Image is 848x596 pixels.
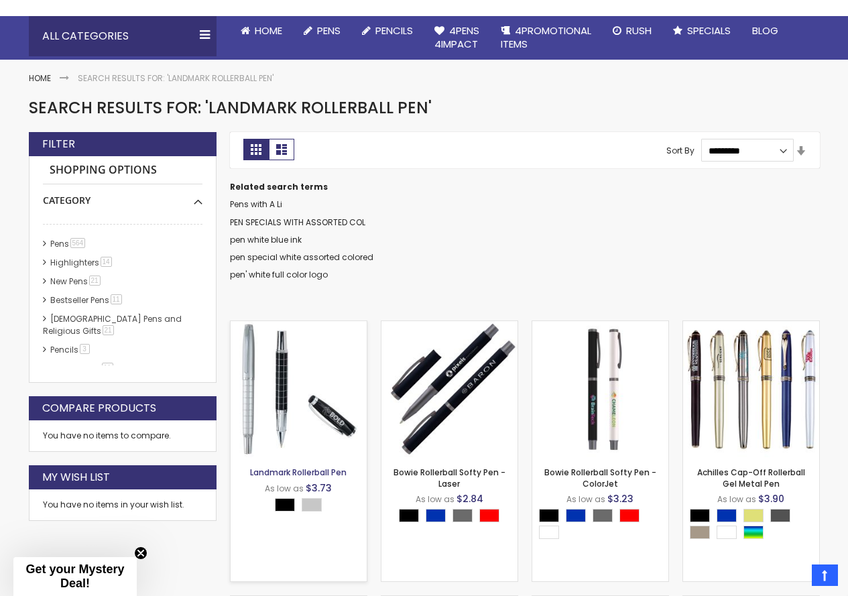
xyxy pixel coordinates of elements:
span: Search results for: 'Landmark Rollerball Pen' [29,97,432,119]
span: 11 [111,294,122,304]
strong: Search results for: 'Landmark Rollerball Pen' [78,72,274,84]
div: Red [479,509,499,522]
div: Black [690,509,710,522]
span: Blog [752,23,778,38]
div: Black [539,509,559,522]
div: Gold [743,509,764,522]
a: pen special white assorted colored [230,251,373,263]
a: hp-featured11 [47,363,118,374]
dt: Related search terms [230,182,820,192]
a: pen white blue ink [230,234,302,245]
a: Home [29,72,51,84]
div: Get your Mystery Deal!Close teaser [13,557,137,596]
span: Get your Mystery Deal! [25,562,124,590]
span: 564 [70,238,86,248]
span: 11 [102,363,113,373]
div: Select A Color [275,498,328,515]
span: As low as [416,493,455,505]
div: All Categories [29,16,217,56]
span: As low as [566,493,605,505]
a: Top [812,564,838,586]
a: Achilles Cap-Off Rollerball Gel Metal Pen [697,467,805,489]
a: Highlighters14 [47,257,117,268]
a: Bowie Rollerball Softy Pen - Laser [393,467,505,489]
span: $3.73 [306,481,332,495]
div: Select A Color [399,509,506,526]
a: Pens [293,16,351,46]
div: You have no items in your wish list. [43,499,202,510]
img: Achilles Cap-Off Rollerball Gel Metal Pen [683,321,819,457]
a: Pencils [351,16,424,46]
a: New Pens21 [47,276,105,287]
span: Rush [626,23,652,38]
button: Close teaser [134,546,147,560]
span: Pens [317,23,341,38]
a: 4Pens4impact [424,16,490,60]
a: Bowie Rollerball Softy Pen - ColorJet [532,320,668,332]
span: 21 [103,325,114,335]
a: Specials [662,16,741,46]
span: As low as [717,493,756,505]
a: Achilles Cap-Off Rollerball Gel Metal Pen [683,320,819,332]
strong: Filter [42,137,75,152]
div: Black [275,498,295,512]
span: 14 [101,257,112,267]
a: Landmark Rollerball Pen [250,467,347,478]
div: Blue [426,509,446,522]
a: Home [230,16,293,46]
a: Blog [741,16,789,46]
a: Rush [602,16,662,46]
a: Bowie Rollerball Softy Pen - ColorJet [544,467,656,489]
span: $2.84 [457,492,483,505]
span: Pencils [375,23,413,38]
div: Category [43,184,202,207]
div: Red [619,509,640,522]
a: Pencils3 [47,344,95,355]
span: $3.23 [607,492,633,505]
span: Specials [687,23,731,38]
span: 4Pens 4impact [434,23,479,51]
span: $3.90 [758,492,784,505]
a: Pens with A Li [230,198,282,210]
a: 4PROMOTIONALITEMS [490,16,602,60]
span: 4PROMOTIONAL ITEMS [501,23,591,51]
div: Select A Color [690,509,819,542]
span: As low as [265,483,304,494]
a: pen' white full color logo [230,269,328,280]
div: Blue [717,509,737,522]
div: You have no items to compare. [29,420,217,452]
div: White [717,526,737,539]
strong: Shopping Options [43,156,202,185]
div: Nickel [690,526,710,539]
div: White [539,526,559,539]
img: Landmark Rollerball Pen [231,321,367,457]
div: Black [399,509,419,522]
span: Home [255,23,282,38]
strong: Grid [243,139,269,160]
div: Blue [566,509,586,522]
a: [DEMOGRAPHIC_DATA] Pens and Religious Gifts21 [43,313,182,337]
strong: Compare Products [42,401,156,416]
strong: My Wish List [42,470,110,485]
img: Bowie Rollerball Softy Pen - Laser [381,321,518,457]
a: Bestseller Pens11 [47,294,127,306]
div: Silver [302,498,322,512]
div: Assorted [743,526,764,539]
span: 3 [80,344,90,354]
div: Grey [593,509,613,522]
div: Select A Color [539,509,668,542]
div: Grey [452,509,473,522]
img: Bowie Rollerball Softy Pen - ColorJet [532,321,668,457]
a: Bowie Rollerball Softy Pen - Laser [381,320,518,332]
a: Landmark Rollerball Pen [231,320,367,332]
a: PEN SPECIALS WITH ASSORTED COL [230,217,365,228]
span: 21 [89,276,101,286]
a: Pens564 [47,238,90,249]
div: Gunmetal [770,509,790,522]
label: Sort By [666,145,694,156]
